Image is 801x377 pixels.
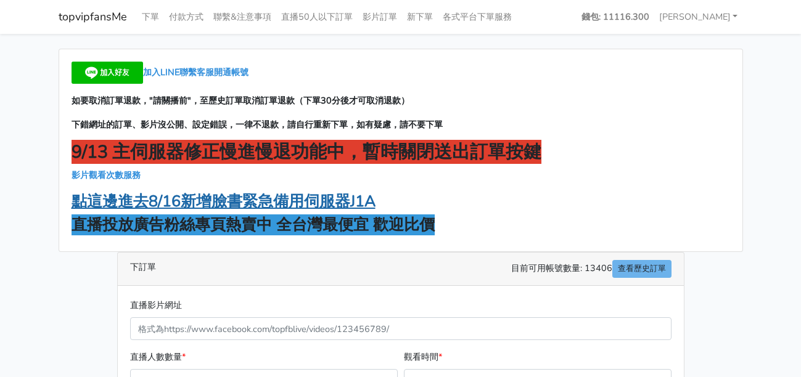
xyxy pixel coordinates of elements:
strong: 下錯網址的訂單、影片沒公開、設定錯誤，一律不退款，請自行重新下單，如有疑慮，請不要下單 [72,118,443,131]
input: 格式為https://www.facebook.com/topfblive/videos/123456789/ [130,317,672,340]
a: 下單 [137,5,164,29]
a: 點這邊進去8/16新增臉書緊急備用伺服器J1A [72,191,376,212]
a: 各式平台下單服務 [438,5,517,29]
a: 查看歷史訂單 [612,260,672,278]
label: 觀看時間 [404,350,442,364]
a: [PERSON_NAME] [654,5,743,29]
label: 直播人數數量 [130,350,186,364]
a: 影片觀看次數服務 [72,169,141,181]
a: 聯繫&注意事項 [208,5,276,29]
span: 目前可用帳號數量: 13406 [511,260,672,278]
a: 加入LINE聯繫客服開通帳號 [72,66,249,78]
a: 直播50人以下訂單 [276,5,358,29]
a: topvipfansMe [59,5,127,29]
a: 影片訂單 [358,5,402,29]
strong: 9/13 主伺服器修正慢進慢退功能中，暫時關閉送出訂單按鍵 [72,140,541,164]
label: 直播影片網址 [130,298,182,312]
a: 錢包: 11116.300 [577,5,654,29]
strong: 錢包: 11116.300 [581,10,649,23]
img: 加入好友 [72,62,143,84]
div: 下訂單 [118,253,684,286]
strong: 直播投放廣告粉絲專頁熱賣中 全台灣最便宜 歡迎比價 [72,214,435,235]
strong: 如要取消訂單退款，"請關播前"，至歷史訂單取消訂單退款（下單30分後才可取消退款） [72,94,409,107]
a: 新下單 [402,5,438,29]
a: 付款方式 [164,5,208,29]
